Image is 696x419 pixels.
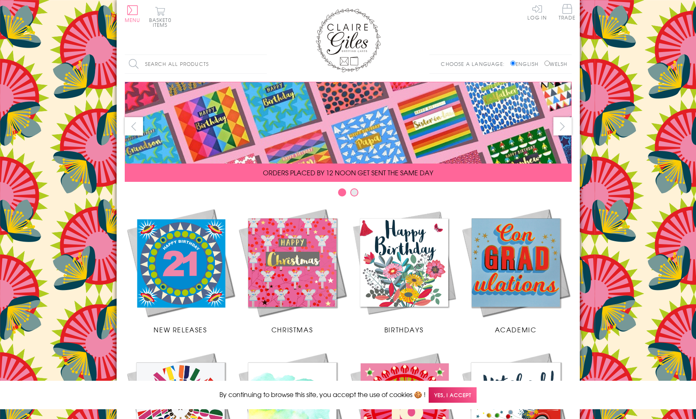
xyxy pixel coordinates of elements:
[384,325,423,334] span: Birthdays
[544,61,550,66] input: Welsh
[544,60,568,68] label: Welsh
[125,16,141,24] span: Menu
[149,7,171,27] button: Basket0 items
[236,207,348,334] a: Christmas
[125,207,236,334] a: New Releases
[559,4,576,22] a: Trade
[338,188,346,196] button: Carousel Page 1 (Current Slide)
[348,207,460,334] a: Birthdays
[559,4,576,20] span: Trade
[316,8,381,72] img: Claire Giles Greetings Cards
[153,16,171,28] span: 0 items
[125,117,143,135] button: prev
[510,60,542,68] label: English
[495,325,537,334] span: Academic
[271,325,313,334] span: Christmas
[429,387,477,403] span: Yes, I accept
[460,207,572,334] a: Academic
[553,117,572,135] button: next
[263,168,433,177] span: ORDERS PLACED BY 12 NOON GET SENT THE SAME DAY
[125,5,141,22] button: Menu
[125,188,572,201] div: Carousel Pagination
[259,55,267,73] input: Search
[441,60,509,68] p: Choose a language:
[154,325,207,334] span: New Releases
[527,4,547,20] a: Log In
[510,61,516,66] input: English
[125,55,267,73] input: Search all products
[350,188,358,196] button: Carousel Page 2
